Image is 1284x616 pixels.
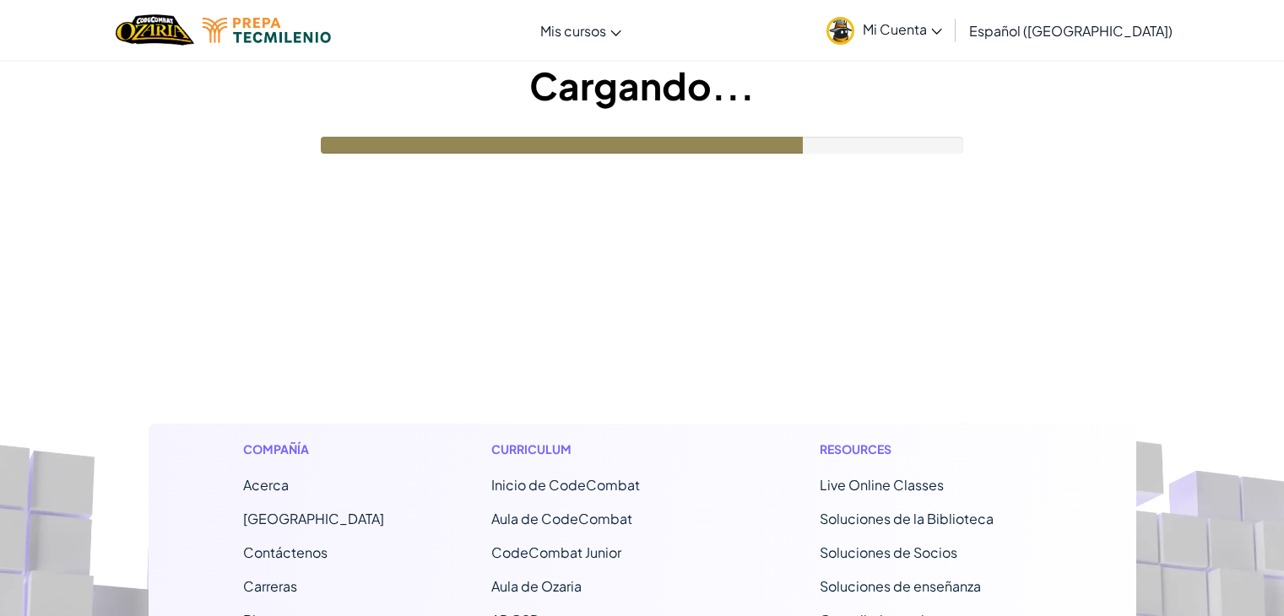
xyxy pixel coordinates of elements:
[532,8,630,53] a: Mis cursos
[826,17,854,45] img: avatar
[818,3,951,57] a: Mi Cuenta
[820,577,981,595] a: Soluciones de enseñanza
[820,510,994,527] a: Soluciones de la Biblioteca
[820,440,1042,458] h1: Resources
[243,510,384,527] a: [GEOGRAPHIC_DATA]
[820,543,957,561] a: Soluciones de Socios
[820,476,944,494] a: Live Online Classes
[540,22,606,40] span: Mis cursos
[491,510,632,527] a: Aula de CodeCombat
[116,13,194,47] a: Ozaria by CodeCombat logo
[243,543,328,561] span: Contáctenos
[243,577,297,595] a: Carreras
[491,440,713,458] h1: Curriculum
[243,476,289,494] a: Acerca
[203,18,331,43] img: Tecmilenio logo
[491,577,582,595] a: Aula de Ozaria
[961,8,1181,53] a: Español ([GEOGRAPHIC_DATA])
[243,440,384,458] h1: Compañía
[491,543,621,561] a: CodeCombat Junior
[491,476,640,494] span: Inicio de CodeCombat
[969,22,1173,40] span: Español ([GEOGRAPHIC_DATA])
[863,20,942,38] span: Mi Cuenta
[116,13,194,47] img: Home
